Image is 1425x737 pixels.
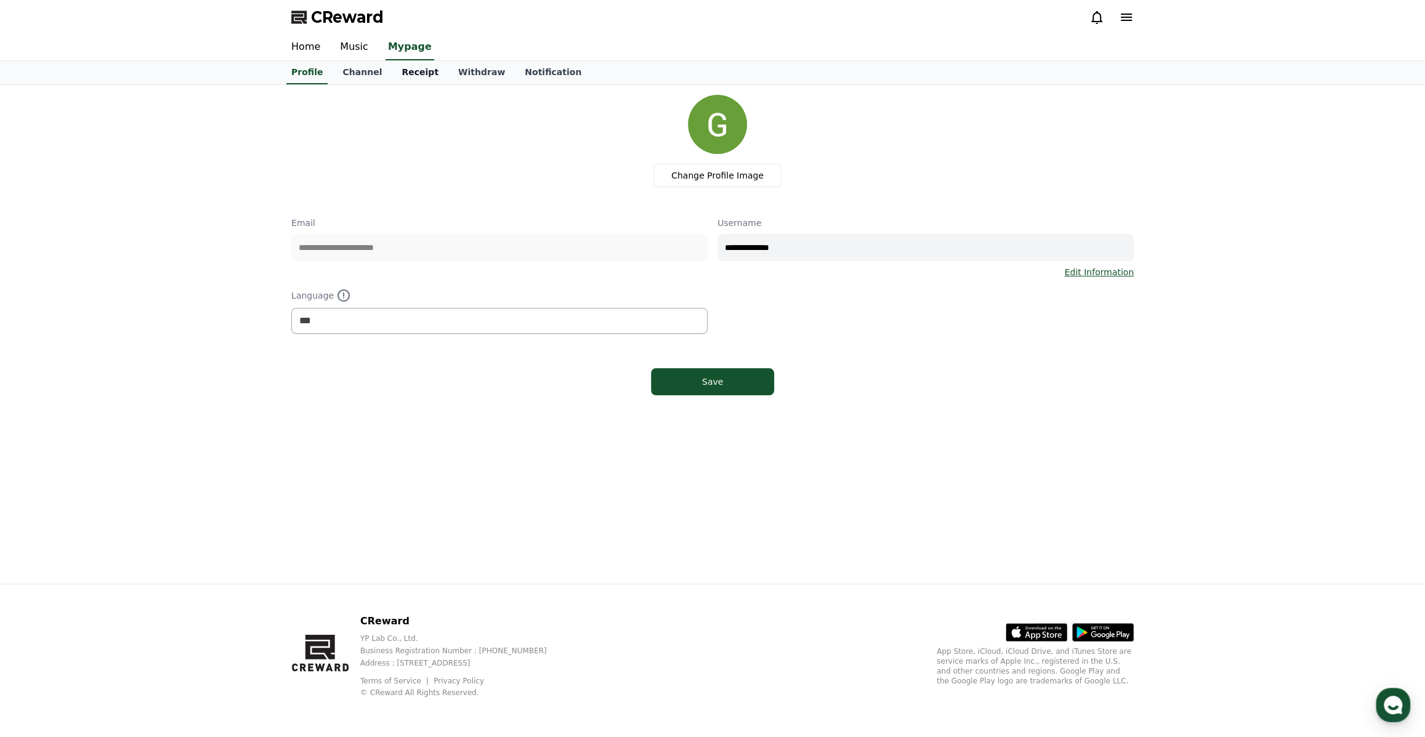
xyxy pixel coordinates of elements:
p: Business Registration Number : [PHONE_NUMBER] [360,646,567,656]
span: Settings [182,409,212,419]
label: Change Profile Image [653,164,781,187]
div: Save [676,376,749,388]
a: Privacy Policy [434,677,484,685]
a: Terms of Service [360,677,430,685]
a: Edit Information [1064,266,1134,278]
span: Home [31,409,53,419]
p: YP Lab Co., Ltd. [360,634,567,643]
p: Language [291,288,708,303]
p: © CReward All Rights Reserved. [360,688,567,698]
a: Profile [286,61,328,84]
a: Channel [333,61,392,84]
a: Notification [515,61,591,84]
a: Music [330,34,378,60]
p: App Store, iCloud, iCloud Drive, and iTunes Store are service marks of Apple Inc., registered in ... [937,646,1134,686]
p: Username [717,217,1134,229]
p: CReward [360,614,567,629]
a: Settings [159,390,236,421]
img: profile_image [688,95,747,154]
span: Messages [102,409,139,419]
a: Receipt [392,61,448,84]
button: Save [651,368,774,395]
span: CReward [311,7,384,27]
a: Home [281,34,330,60]
a: Messages [81,390,159,421]
a: Withdraw [448,61,515,84]
p: Address : [STREET_ADDRESS] [360,658,567,668]
a: Mypage [386,34,434,60]
a: Home [4,390,81,421]
a: CReward [291,7,384,27]
p: Email [291,217,708,229]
